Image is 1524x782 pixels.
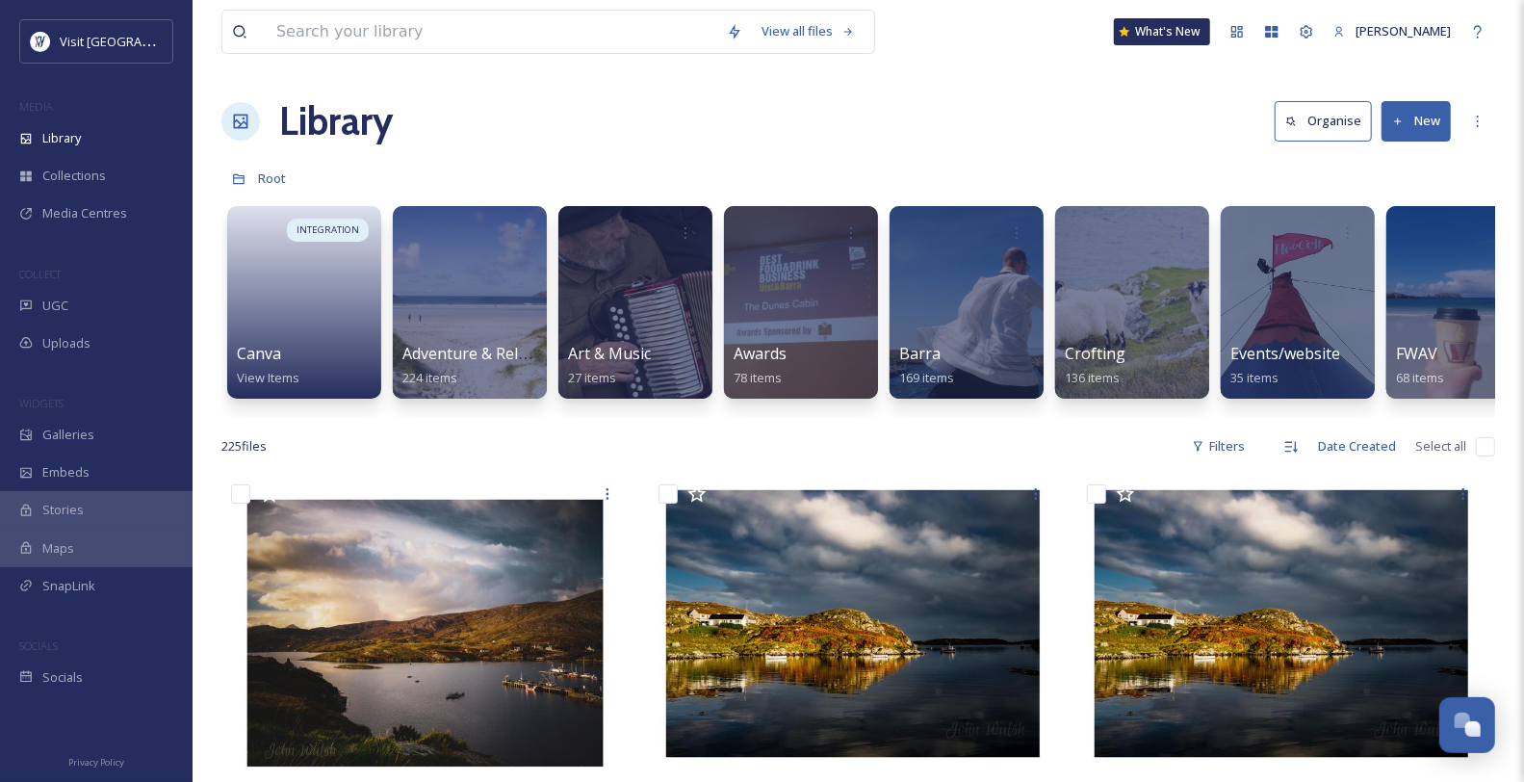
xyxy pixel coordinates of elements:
span: [PERSON_NAME] [1356,22,1451,39]
span: Awards [734,343,787,364]
span: COLLECT [19,267,61,281]
button: New [1382,101,1451,141]
div: Filters [1182,428,1254,465]
span: SnapLink [42,577,95,595]
span: Events/website [1230,343,1340,364]
a: Privacy Policy [68,749,124,772]
img: idiotslanternphotography-inbound6555656970643625853.jpg [649,475,1057,773]
span: UGC [42,297,68,315]
span: Collections [42,167,106,185]
span: Socials [42,668,83,687]
span: 225 file s [221,437,267,456]
span: Barra [899,343,941,364]
a: What's New [1114,18,1210,45]
span: FWAV [1396,343,1437,364]
span: Art & Music [568,343,651,364]
span: Stories [42,501,84,519]
span: Maps [42,539,74,558]
span: INTEGRATION [297,223,359,237]
span: Library [42,129,81,147]
span: 136 items [1065,369,1120,386]
button: Organise [1275,101,1372,141]
span: Crofting [1065,343,1125,364]
button: Open Chat [1439,697,1495,753]
a: [PERSON_NAME] [1324,13,1460,50]
span: 68 items [1396,369,1444,386]
span: Galleries [42,426,94,444]
a: Library [279,92,393,150]
a: Root [258,167,286,190]
a: Events/website35 items [1230,345,1340,386]
span: Media Centres [42,204,127,222]
span: 27 items [568,369,616,386]
span: 78 items [734,369,782,386]
span: Embeds [42,463,90,482]
a: FWAV68 items [1396,345,1444,386]
span: Canva [237,343,281,364]
img: idiotslanternphotography-inbound5963832123771207820.jpg [1077,475,1485,773]
img: Untitled%20design%20%2897%29.png [31,32,50,51]
span: View Items [237,369,299,386]
span: WIDGETS [19,396,64,410]
span: Root [258,169,286,187]
span: Adventure & Relaxation [402,343,572,364]
a: INTEGRATIONCanvaView Items [221,196,387,399]
span: 35 items [1230,369,1279,386]
span: 169 items [899,369,954,386]
span: Privacy Policy [68,756,124,769]
span: MEDIA [19,99,53,114]
a: Art & Music27 items [568,345,651,386]
a: View all files [752,13,865,50]
div: Date Created [1308,428,1406,465]
a: Barra169 items [899,345,954,386]
span: Uploads [42,334,90,352]
a: Awards78 items [734,345,787,386]
span: SOCIALS [19,639,58,653]
a: Adventure & Relaxation224 items [402,345,572,386]
span: Visit [GEOGRAPHIC_DATA] [60,32,209,50]
a: Crofting136 items [1065,345,1125,386]
span: 224 items [402,369,457,386]
input: Search your library [267,11,717,53]
span: Select all [1415,437,1466,456]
